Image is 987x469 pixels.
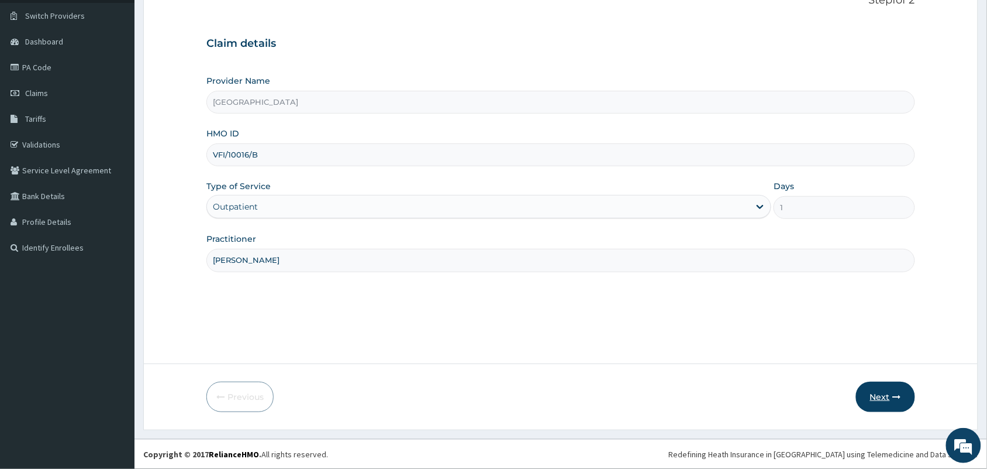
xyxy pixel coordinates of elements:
[25,11,85,21] span: Switch Providers
[206,180,271,192] label: Type of Service
[206,382,274,412] button: Previous
[206,249,915,272] input: Enter Name
[25,114,46,124] span: Tariffs
[206,233,256,245] label: Practitioner
[61,66,196,81] div: Chat with us now
[206,128,239,139] label: HMO ID
[68,148,161,266] span: We're online!
[774,180,794,192] label: Days
[134,439,987,469] footer: All rights reserved.
[25,36,63,47] span: Dashboard
[213,201,258,213] div: Outpatient
[206,75,270,87] label: Provider Name
[856,382,915,412] button: Next
[192,6,220,34] div: Minimize live chat window
[206,37,915,50] h3: Claim details
[6,320,223,361] textarea: Type your message and hit 'Enter'
[143,449,261,460] strong: Copyright © 2017 .
[206,143,915,166] input: Enter HMO ID
[25,88,48,98] span: Claims
[22,59,47,88] img: d_794563401_company_1708531726252_794563401
[209,449,259,460] a: RelianceHMO
[669,449,978,460] div: Redefining Heath Insurance in [GEOGRAPHIC_DATA] using Telemedicine and Data Science!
